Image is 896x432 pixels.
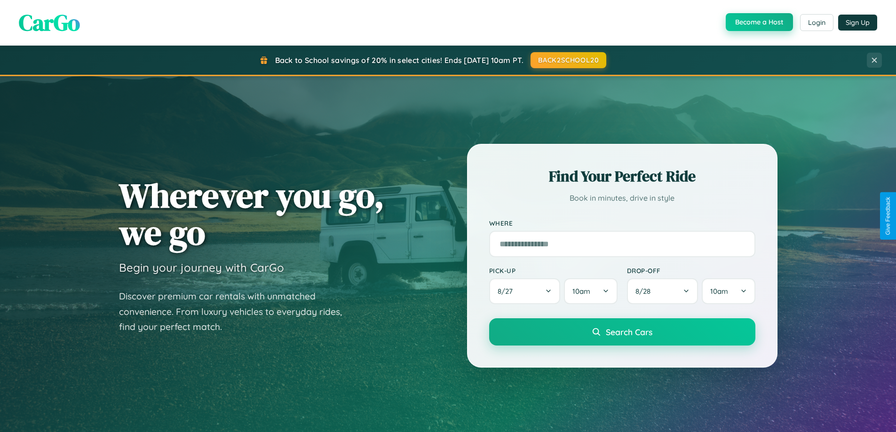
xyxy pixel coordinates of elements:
h2: Find Your Perfect Ride [489,166,755,187]
span: 8 / 28 [635,287,655,296]
span: 8 / 27 [498,287,517,296]
button: Search Cars [489,318,755,346]
span: 10am [572,287,590,296]
button: 10am [564,278,617,304]
h3: Begin your journey with CarGo [119,260,284,275]
div: Give Feedback [885,197,891,235]
button: Sign Up [838,15,877,31]
span: CarGo [19,7,80,38]
button: Login [800,14,833,31]
p: Book in minutes, drive in style [489,191,755,205]
span: 10am [710,287,728,296]
button: 8/28 [627,278,698,304]
p: Discover premium car rentals with unmatched convenience. From luxury vehicles to everyday rides, ... [119,289,354,335]
span: Back to School savings of 20% in select cities! Ends [DATE] 10am PT. [275,55,523,65]
button: BACK2SCHOOL20 [531,52,606,68]
label: Pick-up [489,267,618,275]
button: 10am [702,278,755,304]
span: Search Cars [606,327,652,337]
button: 8/27 [489,278,561,304]
label: Where [489,219,755,227]
h1: Wherever you go, we go [119,177,384,251]
button: Become a Host [726,13,793,31]
label: Drop-off [627,267,755,275]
